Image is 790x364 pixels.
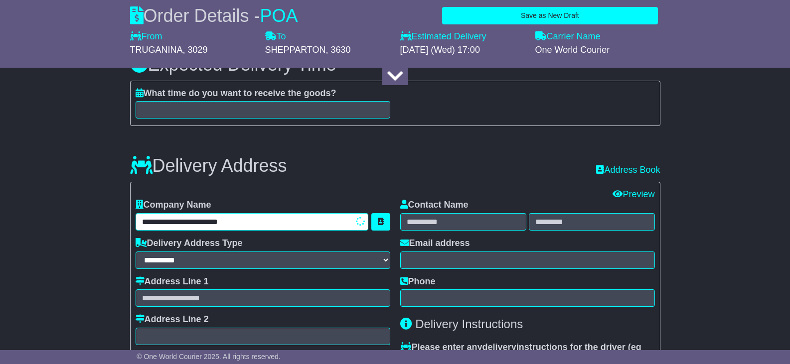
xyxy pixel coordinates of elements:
button: Save as New Draft [442,7,657,24]
label: Carrier Name [535,31,601,42]
label: Please enter any instructions for the driver ( ) [400,342,655,364]
label: Company Name [136,200,211,211]
label: From [130,31,162,42]
label: Address Line 1 [136,276,209,287]
h3: Delivery Address [130,156,287,176]
span: © One World Courier 2025. All rights reserved. [137,353,281,361]
label: Delivery Address Type [136,238,243,249]
label: Contact Name [400,200,469,211]
label: Email address [400,238,470,249]
span: POA [260,5,298,26]
label: To [265,31,286,42]
a: Preview [613,189,654,199]
span: , 3630 [326,45,351,55]
div: [DATE] (Wed) 17:00 [400,45,525,56]
span: delivery [482,342,516,352]
div: One World Courier [535,45,660,56]
div: Order Details - [130,5,298,26]
span: SHEPPARTON [265,45,326,55]
a: Address Book [596,165,660,175]
label: Phone [400,276,436,287]
label: Address Line 2 [136,314,209,325]
span: , 3029 [183,45,208,55]
span: TRUGANINA [130,45,183,55]
span: Delivery Instructions [415,317,523,331]
label: What time do you want to receive the goods? [136,88,336,99]
label: Estimated Delivery [400,31,525,42]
